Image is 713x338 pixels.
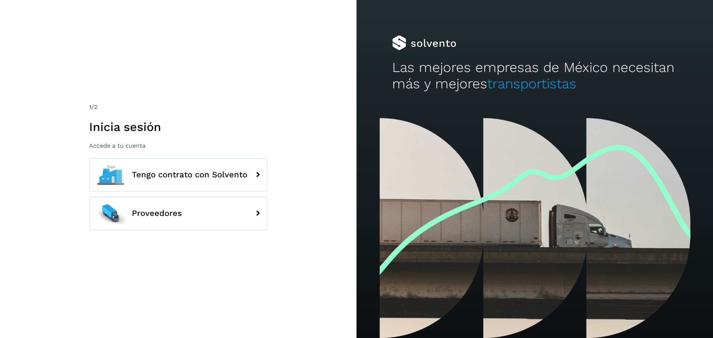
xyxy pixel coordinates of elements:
p: Accede a tu cuenta [89,142,267,149]
span: transportistas [487,76,576,92]
span: Proveedores [132,209,182,218]
h1: Inicia sesión [89,120,267,134]
span: Tengo contrato con Solvento [132,170,247,179]
span: 1 [89,104,91,111]
h2: Las mejores empresas de México necesitan más y mejores [392,59,677,92]
div: /2 [89,103,267,112]
button: Proveedores [89,197,267,230]
button: Tengo contrato con Solvento [89,158,267,191]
